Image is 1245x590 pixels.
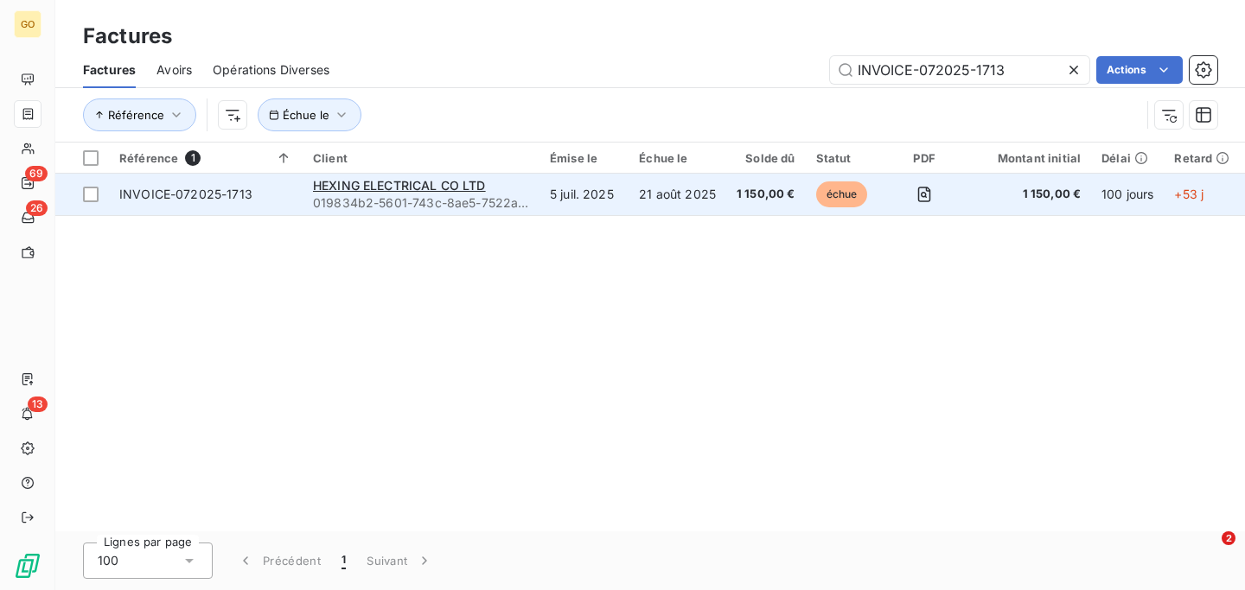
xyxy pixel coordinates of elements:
[1096,56,1183,84] button: Actions
[977,186,1081,203] span: 1 150,00 €
[892,151,955,165] div: PDF
[283,108,329,122] span: Échue le
[539,174,629,215] td: 5 juil. 2025
[331,542,356,579] button: 1
[629,174,726,215] td: 21 août 2025
[1174,151,1229,165] div: Retard
[83,98,196,131] button: Référence
[213,61,329,79] span: Opérations Diverses
[119,187,252,201] span: INVOICE-072025-1713
[550,151,618,165] div: Émise le
[639,151,716,165] div: Échue le
[227,542,331,579] button: Précédent
[119,151,178,165] span: Référence
[258,98,361,131] button: Échue le
[156,61,192,79] span: Avoirs
[25,166,48,181] span: 69
[14,552,41,580] img: Logo LeanPay
[1091,174,1164,215] td: 100 jours
[14,10,41,38] div: GO
[1101,151,1153,165] div: Délai
[356,542,444,579] button: Suivant
[830,56,1089,84] input: Rechercher
[1174,187,1203,201] span: +53 j
[313,178,486,193] span: HEXING ELECTRICAL CO LTD
[313,151,529,165] div: Client
[313,194,529,212] span: 019834b2-5601-743c-8ae5-7522a33920a5
[98,552,118,569] span: 100
[83,21,172,52] h3: Factures
[816,151,872,165] div: Statut
[737,186,795,203] span: 1 150,00 €
[26,200,48,216] span: 26
[816,181,868,207] span: échue
[108,108,164,122] span: Référence
[28,397,48,412] span: 13
[737,151,795,165] div: Solde dû
[185,150,201,166] span: 1
[1186,531,1228,573] iframe: Intercom live chat
[1222,531,1235,545] span: 2
[977,151,1081,165] div: Montant initial
[342,552,346,569] span: 1
[83,61,136,79] span: Factures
